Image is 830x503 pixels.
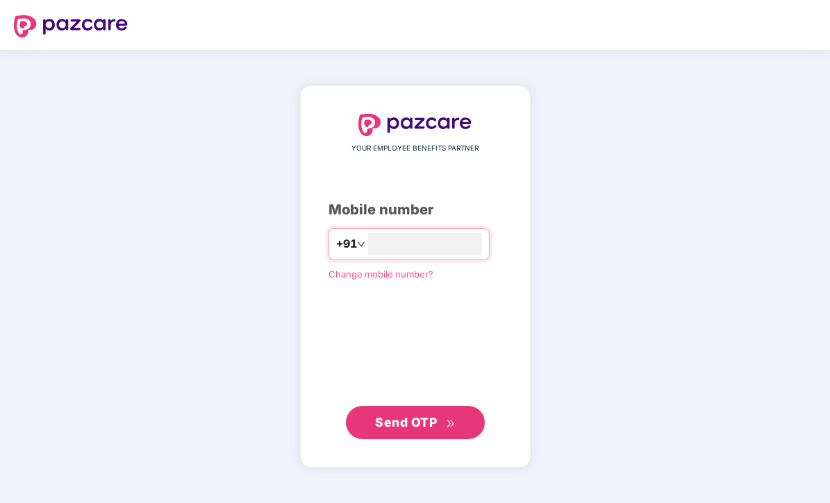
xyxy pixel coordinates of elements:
div: Mobile number [329,199,502,221]
span: double-right [446,419,455,428]
span: down [357,240,365,248]
span: Send OTP [375,415,437,429]
span: YOUR EMPLOYEE BENEFITS PARTNER [351,143,479,154]
a: Change mobile number? [329,268,433,280]
button: Send OTPdouble-right [346,406,485,439]
img: logo [14,15,128,37]
span: +91 [336,235,357,253]
img: logo [358,114,472,136]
